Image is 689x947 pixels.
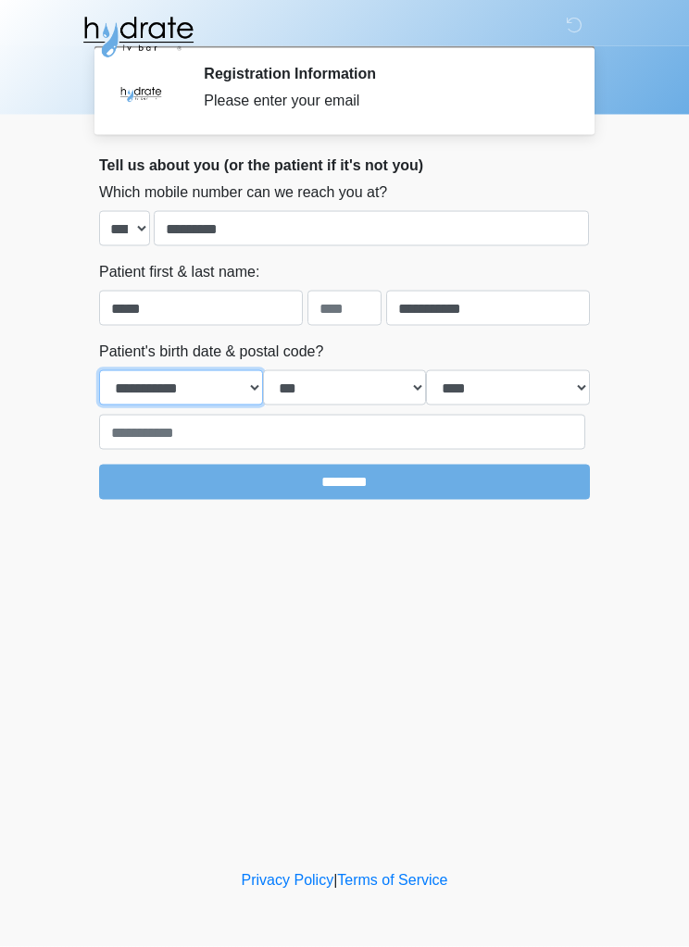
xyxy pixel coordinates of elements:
[242,872,334,888] a: Privacy Policy
[99,181,387,204] label: Which mobile number can we reach you at?
[99,341,323,363] label: Patient's birth date & postal code?
[333,872,337,888] a: |
[99,261,259,283] label: Patient first & last name:
[113,65,169,120] img: Agent Avatar
[204,90,562,112] div: Please enter your email
[337,872,447,888] a: Terms of Service
[99,156,590,174] h2: Tell us about you (or the patient if it's not you)
[81,14,195,60] img: Hydrate IV Bar - Glendale Logo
